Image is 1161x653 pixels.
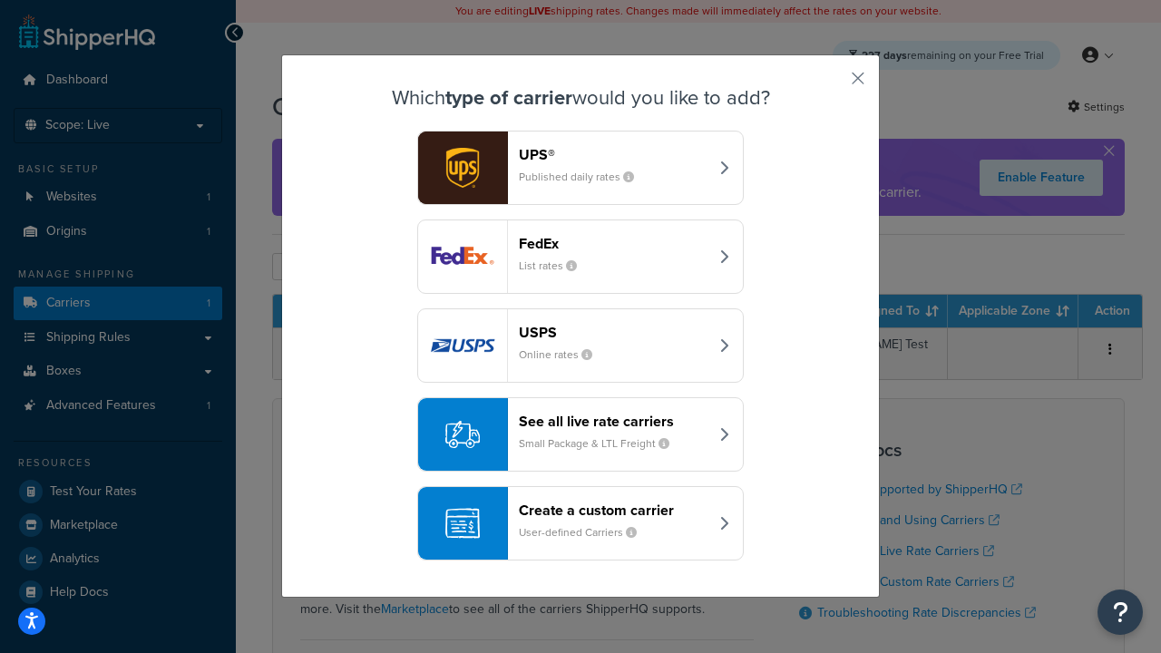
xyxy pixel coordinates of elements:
small: User-defined Carriers [519,524,651,541]
header: Create a custom carrier [519,502,708,519]
header: USPS [519,324,708,341]
img: ups logo [418,132,507,204]
button: Create a custom carrierUser-defined Carriers [417,486,744,560]
strong: type of carrier [445,83,572,112]
button: usps logoUSPSOnline rates [417,308,744,383]
header: FedEx [519,235,708,252]
img: icon-carrier-custom-c93b8a24.svg [445,506,480,541]
button: Open Resource Center [1098,590,1143,635]
button: fedEx logoFedExList rates [417,219,744,294]
h3: Which would you like to add? [327,87,834,109]
small: List rates [519,258,591,274]
img: icon-carrier-liverate-becf4550.svg [445,417,480,452]
small: Online rates [519,346,607,363]
header: UPS® [519,146,708,163]
header: See all live rate carriers [519,413,708,430]
small: Published daily rates [519,169,649,185]
img: usps logo [418,309,507,382]
small: Small Package & LTL Freight [519,435,684,452]
button: See all live rate carriersSmall Package & LTL Freight [417,397,744,472]
img: fedEx logo [418,220,507,293]
button: ups logoUPS®Published daily rates [417,131,744,205]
